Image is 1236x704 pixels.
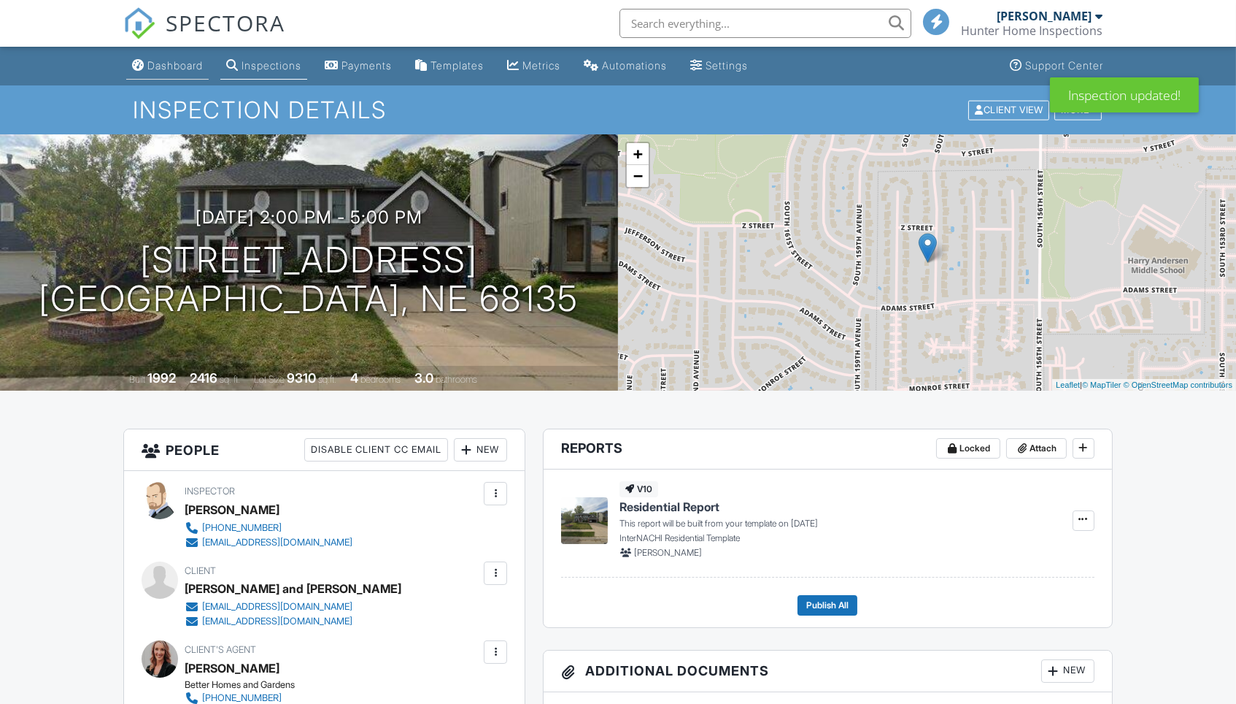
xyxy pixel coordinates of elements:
[627,165,649,187] a: Zoom out
[220,53,307,80] a: Inspections
[185,486,235,497] span: Inspector
[967,104,1053,115] a: Client View
[185,521,352,535] a: [PHONE_NUMBER]
[202,537,352,548] div: [EMAIL_ADDRESS][DOMAIN_NAME]
[254,374,285,385] span: Lot Size
[185,614,390,629] a: [EMAIL_ADDRESS][DOMAIN_NAME]
[319,53,398,80] a: Payments
[318,374,336,385] span: sq.ft.
[185,578,401,600] div: [PERSON_NAME] and [PERSON_NAME]
[185,644,256,655] span: Client's Agent
[1005,53,1110,80] a: Support Center
[202,601,352,613] div: [EMAIL_ADDRESS][DOMAIN_NAME]
[1041,659,1094,683] div: New
[1124,380,1232,389] a: © OpenStreetMap contributors
[123,20,285,50] a: SPECTORA
[287,370,316,386] div: 9310
[185,565,216,576] span: Client
[147,59,203,72] div: Dashboard
[961,23,1103,38] div: Hunter Home Inspections
[1052,379,1236,391] div: |
[190,370,217,386] div: 2416
[242,59,301,72] div: Inspections
[304,438,448,462] div: Disable Client CC Email
[185,679,492,691] div: Better Homes and Gardens
[185,657,279,679] a: [PERSON_NAME]
[414,370,433,386] div: 3.0
[350,370,358,386] div: 4
[185,499,279,521] div: [PERSON_NAME]
[619,9,911,38] input: Search everything...
[1026,59,1104,72] div: Support Center
[409,53,490,80] a: Templates
[501,53,566,80] a: Metrics
[185,535,352,550] a: [EMAIL_ADDRESS][DOMAIN_NAME]
[185,600,390,614] a: [EMAIL_ADDRESS][DOMAIN_NAME]
[1050,77,1199,112] div: Inspection updated!
[578,53,673,80] a: Automations (Basic)
[129,374,145,385] span: Built
[147,370,176,386] div: 1992
[126,53,209,80] a: Dashboard
[436,374,477,385] span: bathrooms
[706,59,748,72] div: Settings
[684,53,754,80] a: Settings
[196,207,422,227] h3: [DATE] 2:00 pm - 5:00 pm
[202,616,352,627] div: [EMAIL_ADDRESS][DOMAIN_NAME]
[968,100,1049,120] div: Client View
[602,59,667,72] div: Automations
[1082,380,1121,389] a: © MapTiler
[1056,380,1080,389] a: Leaflet
[39,241,579,318] h1: [STREET_ADDRESS] [GEOGRAPHIC_DATA], NE 68135
[202,522,282,534] div: [PHONE_NUMBER]
[123,7,155,39] img: The Best Home Inspection Software - Spectora
[124,429,525,471] h3: People
[341,59,392,72] div: Payments
[430,59,484,72] div: Templates
[997,9,1092,23] div: [PERSON_NAME]
[1054,100,1102,120] div: More
[454,438,507,462] div: New
[522,59,560,72] div: Metrics
[220,374,240,385] span: sq. ft.
[627,143,649,165] a: Zoom in
[202,692,282,704] div: [PHONE_NUMBER]
[166,7,285,38] span: SPECTORA
[133,97,1103,123] h1: Inspection Details
[360,374,401,385] span: bedrooms
[544,651,1112,692] h3: Additional Documents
